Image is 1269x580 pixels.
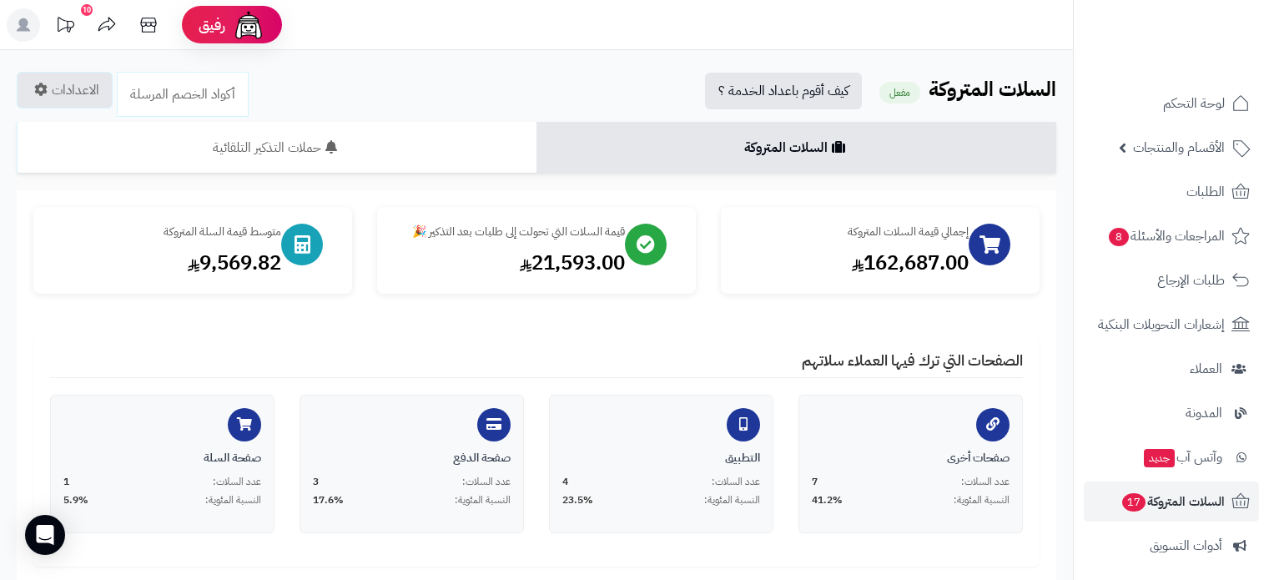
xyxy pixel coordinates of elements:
span: 17 [1122,493,1146,512]
span: عدد السلات: [462,475,511,489]
span: النسبة المئوية: [205,493,261,507]
span: 3 [313,475,319,489]
span: المدونة [1186,401,1222,425]
a: إشعارات التحويلات البنكية [1084,305,1259,345]
span: النسبة المئوية: [455,493,511,507]
b: السلات المتروكة [929,74,1056,104]
span: الطلبات [1186,180,1225,204]
div: صفحة السلة [63,450,261,467]
span: عدد السلات: [213,475,261,489]
small: مفعل [879,82,920,103]
span: جديد [1144,449,1175,467]
span: 7 [812,475,818,489]
span: لوحة التحكم [1163,92,1225,115]
span: وآتس آب [1142,446,1222,469]
div: التطبيق [562,450,760,467]
img: ai-face.png [232,8,265,42]
span: إشعارات التحويلات البنكية [1098,313,1225,336]
span: 5.9% [63,493,88,507]
img: logo-2.png [1156,45,1253,80]
span: طلبات الإرجاع [1157,269,1225,292]
a: وآتس آبجديد [1084,437,1259,477]
a: طلبات الإرجاع [1084,260,1259,300]
a: السلات المتروكة [536,122,1056,174]
span: عدد السلات: [961,475,1010,489]
span: المراجعات والأسئلة [1107,224,1225,248]
a: لوحة التحكم [1084,83,1259,124]
a: الطلبات [1084,172,1259,212]
span: رفيق [199,15,225,35]
span: 41.2% [812,493,843,507]
a: كيف أقوم باعداد الخدمة ؟ [705,73,862,109]
div: 162,687.00 [738,249,969,277]
a: أدوات التسويق [1084,526,1259,566]
span: أدوات التسويق [1150,534,1222,557]
div: صفحات أخرى [812,450,1010,467]
a: العملاء [1084,349,1259,389]
span: السلات المتروكة [1120,490,1225,513]
span: 4 [562,475,568,489]
span: 17.6% [313,493,344,507]
div: قيمة السلات التي تحولت إلى طلبات بعد التذكير 🎉 [394,224,625,240]
span: 1 [63,475,69,489]
div: 10 [81,4,93,16]
div: متوسط قيمة السلة المتروكة [50,224,281,240]
span: العملاء [1190,357,1222,381]
a: الاعدادات [17,72,113,108]
div: 21,593.00 [394,249,625,277]
a: المراجعات والأسئلة8 [1084,216,1259,256]
span: الأقسام والمنتجات [1133,136,1225,159]
div: 9,569.82 [50,249,281,277]
a: المدونة [1084,393,1259,433]
div: Open Intercom Messenger [25,515,65,555]
h4: الصفحات التي ترك فيها العملاء سلاتهم [50,352,1023,378]
span: 8 [1109,228,1129,246]
a: أكواد الخصم المرسلة [117,72,249,117]
div: صفحة الدفع [313,450,511,467]
span: عدد السلات: [712,475,760,489]
a: السلات المتروكة17 [1084,482,1259,522]
a: حملات التذكير التلقائية [17,122,536,174]
span: النسبة المئوية: [954,493,1010,507]
span: 23.5% [562,493,593,507]
a: تحديثات المنصة [44,8,86,46]
div: إجمالي قيمة السلات المتروكة [738,224,969,240]
span: النسبة المئوية: [704,493,760,507]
